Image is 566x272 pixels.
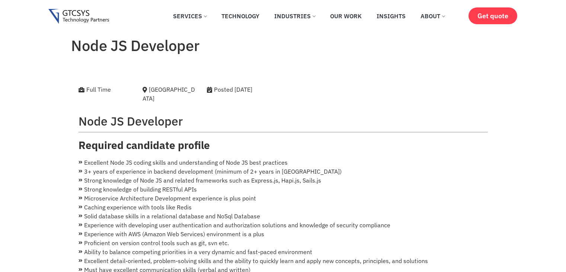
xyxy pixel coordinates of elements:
li: 3+ years of experience in backend development (minimum of 2+ years in [GEOGRAPHIC_DATA]) [79,167,488,176]
li: Strong knowledge of building RESTful APIs [79,185,488,194]
iframe: chat widget [535,242,559,265]
a: Get quote [469,7,517,24]
a: Industries [269,8,321,24]
a: Our Work [324,8,367,24]
a: About [415,8,450,24]
li: Solid database skills in a relational database and NoSql Database [79,212,488,221]
a: Services [167,8,212,24]
li: Proficient on version control tools such as git, svn etc. [79,238,488,247]
div: Full Time [79,85,132,94]
a: Insights [371,8,411,24]
div: [GEOGRAPHIC_DATA] [143,85,196,103]
li: Caching experience with tools like Redis [79,203,488,212]
li: Experience with AWS (Amazon Web Services) environment is a plus [79,230,488,238]
li: Microservice Architecture Development experience is plus point [79,194,488,203]
h1: Node JS Developer [71,37,495,54]
li: Excellent Node JS coding skills and understanding of Node JS best practices [79,158,488,167]
strong: Required candidate profile [79,138,210,152]
img: Gtcsys logo [48,9,109,24]
div: Posted [DATE] [207,85,292,94]
h2: Node JS Developer [79,114,488,128]
li: Ability to balance competing priorities in a very dynamic and fast-paced environment [79,247,488,256]
li: Strong knowledge of Node JS and related frameworks such as Express.js, Hapi.js, Sails.js [79,176,488,185]
a: Technology [216,8,265,24]
span: Get quote [477,12,508,20]
li: Excellent detail-oriented, problem-solving skills and the ability to quickly learn and apply new ... [79,256,488,265]
iframe: chat widget [425,125,559,238]
li: Experience with developing user authentication and authorization solutions and knowledge of secur... [79,221,488,230]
